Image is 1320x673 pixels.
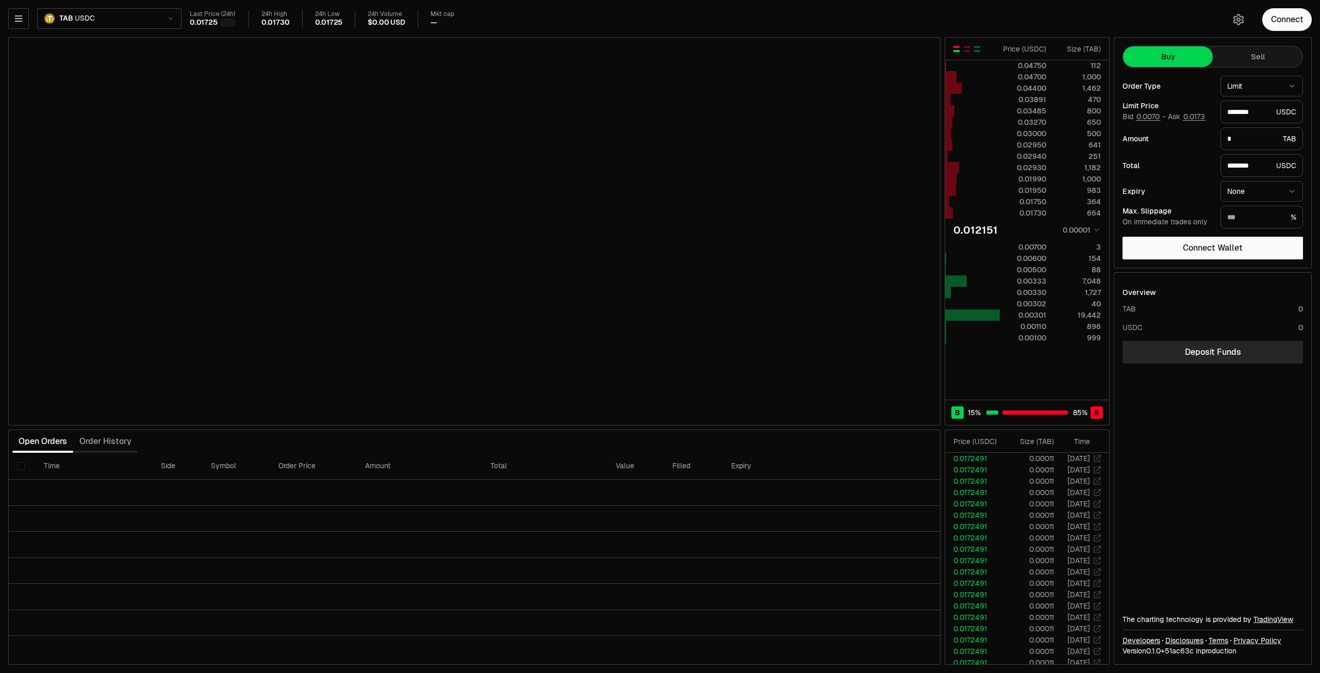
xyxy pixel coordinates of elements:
div: 0.012151 [953,223,998,237]
td: 0.0172491 [945,555,1005,566]
button: Limit [1220,76,1303,96]
time: [DATE] [1067,635,1090,645]
td: 0.00011 [1005,612,1054,623]
button: Open Orders [12,431,73,452]
div: 1,000 [1055,72,1101,82]
div: 0.00330 [1000,287,1046,298]
div: 0.04750 [1000,60,1046,71]
div: Time [1063,436,1090,447]
td: 0.00011 [1005,521,1054,532]
div: 470 [1055,94,1101,105]
div: — [431,18,437,27]
time: [DATE] [1067,499,1090,508]
button: None [1220,181,1303,202]
div: 1,182 [1055,162,1101,173]
div: 7,048 [1055,276,1101,286]
div: 3 [1055,242,1101,252]
div: 0.01730 [261,18,290,27]
td: 0.0172491 [945,657,1005,668]
div: The charting technology is provided by [1123,614,1303,625]
time: [DATE] [1067,454,1090,463]
div: Price ( USDC ) [953,436,1004,447]
div: 664 [1055,208,1101,218]
div: 112 [1055,60,1101,71]
div: 0 [1298,322,1303,333]
div: 0.03891 [1000,94,1046,105]
td: 0.00011 [1005,475,1054,487]
td: 0.00011 [1005,589,1054,600]
th: Filled [664,453,722,480]
td: 0.0172491 [945,453,1005,464]
img: TAB Logo [45,14,54,23]
div: 0.01950 [1000,185,1046,195]
time: [DATE] [1067,477,1090,486]
a: TradingView [1253,615,1293,624]
time: [DATE] [1067,579,1090,588]
div: 364 [1055,196,1101,207]
div: TAB [1220,127,1303,150]
td: 0.0172491 [945,464,1005,475]
th: Time [36,453,153,480]
td: 0.00011 [1005,510,1054,521]
button: Show Sell Orders Only [963,45,971,53]
time: [DATE] [1067,613,1090,622]
td: 0.0172491 [945,589,1005,600]
td: 0.0172491 [945,544,1005,555]
div: 1,000 [1055,174,1101,184]
td: 0.00011 [1005,646,1054,657]
div: 650 [1055,117,1101,127]
div: 0.00110 [1000,321,1046,332]
div: 0.00700 [1000,242,1046,252]
div: Mkt cap [431,10,454,18]
td: 0.0172491 [945,498,1005,510]
div: Size ( TAB ) [1013,436,1054,447]
div: Max. Slippage [1123,207,1212,215]
button: 0.0173 [1182,112,1206,121]
div: 24h High [261,10,290,18]
td: 0.00011 [1005,544,1054,555]
button: Show Buy and Sell Orders [952,45,961,53]
td: 0.00011 [1005,532,1054,544]
a: Disclosures [1165,635,1203,646]
div: USDC [1123,322,1143,333]
div: 0.01730 [1000,208,1046,218]
div: 0.00100 [1000,333,1046,343]
div: 983 [1055,185,1101,195]
div: 154 [1055,253,1101,264]
div: 500 [1055,128,1101,139]
div: Version 0.1.0 + in production [1123,646,1303,656]
time: [DATE] [1067,647,1090,656]
th: Order Price [270,453,357,480]
div: 0.04700 [1000,72,1046,82]
span: TAB [59,14,73,23]
div: Amount [1123,135,1212,142]
div: 1,727 [1055,287,1101,298]
time: [DATE] [1067,465,1090,474]
span: B [955,407,960,418]
td: 0.00011 [1005,487,1054,498]
td: 0.0172491 [945,634,1005,646]
div: 40 [1055,299,1101,309]
div: On immediate trades only [1123,218,1212,227]
time: [DATE] [1067,658,1090,667]
td: 0.0172491 [945,566,1005,578]
div: $0.00 USD [368,18,405,27]
div: 0.00500 [1000,265,1046,275]
td: 0.0172491 [945,612,1005,623]
div: Last Price (24h) [190,10,236,18]
div: Expiry [1123,188,1212,195]
td: 0.0172491 [945,532,1005,544]
th: Symbol [203,453,270,480]
td: 0.00011 [1005,498,1054,510]
th: Amount [357,453,482,480]
div: Size ( TAB ) [1055,44,1101,54]
a: Terms [1209,635,1228,646]
span: S [1094,407,1099,418]
a: Privacy Policy [1233,635,1281,646]
a: Developers [1123,635,1160,646]
button: Buy [1123,46,1213,67]
button: Select all [17,462,25,470]
div: Order Type [1123,83,1212,90]
button: Connect [1262,8,1312,31]
td: 0.00011 [1005,555,1054,566]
